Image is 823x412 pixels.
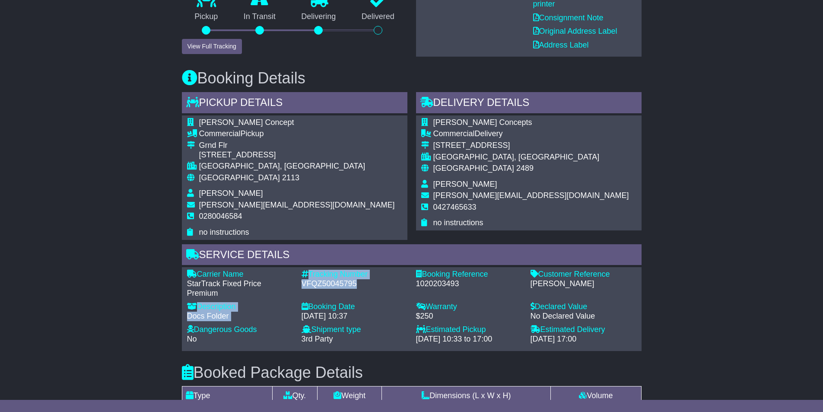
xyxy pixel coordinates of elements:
[433,153,629,162] div: [GEOGRAPHIC_DATA], [GEOGRAPHIC_DATA]
[516,164,534,172] span: 2489
[182,244,642,268] div: Service Details
[182,12,231,22] p: Pickup
[318,386,382,406] td: Weight
[416,325,522,335] div: Estimated Pickup
[182,364,642,381] h3: Booked Package Details
[433,164,514,172] span: [GEOGRAPHIC_DATA]
[433,129,475,138] span: Commercial
[199,141,395,150] div: Grnd Flr
[416,92,642,115] div: Delivery Details
[531,302,636,312] div: Declared Value
[433,191,629,200] span: [PERSON_NAME][EMAIL_ADDRESS][DOMAIN_NAME]
[416,270,522,279] div: Booking Reference
[531,312,636,321] div: No Declared Value
[199,201,395,209] span: [PERSON_NAME][EMAIL_ADDRESS][DOMAIN_NAME]
[289,12,349,22] p: Delivering
[187,312,293,321] div: Docs Folder
[302,270,407,279] div: Tracking Number
[272,386,318,406] td: Qty.
[433,203,477,211] span: 0427465633
[531,335,636,344] div: [DATE] 17:00
[302,335,333,343] span: 3rd Party
[199,228,249,236] span: no instructions
[531,325,636,335] div: Estimated Delivery
[533,27,617,35] a: Original Address Label
[416,335,522,344] div: [DATE] 10:33 to 17:00
[187,325,293,335] div: Dangerous Goods
[187,302,293,312] div: Description
[199,150,395,160] div: [STREET_ADDRESS]
[433,141,629,150] div: [STREET_ADDRESS]
[282,173,299,182] span: 2113
[433,118,532,127] span: [PERSON_NAME] Concepts
[199,129,395,139] div: Pickup
[231,12,289,22] p: In Transit
[302,325,407,335] div: Shipment type
[531,279,636,289] div: [PERSON_NAME]
[533,41,589,49] a: Address Label
[199,212,242,220] span: 0280046584
[416,302,522,312] div: Warranty
[531,270,636,279] div: Customer Reference
[187,270,293,279] div: Carrier Name
[182,70,642,87] h3: Booking Details
[433,218,483,227] span: no instructions
[433,180,497,188] span: [PERSON_NAME]
[302,279,407,289] div: VFQZ50045795
[551,386,641,406] td: Volume
[199,173,280,182] span: [GEOGRAPHIC_DATA]
[182,386,272,406] td: Type
[433,129,629,139] div: Delivery
[199,129,241,138] span: Commercial
[187,279,293,298] div: StarTrack Fixed Price Premium
[382,386,551,406] td: Dimensions (L x W x H)
[182,39,242,54] button: View Full Tracking
[199,118,294,127] span: [PERSON_NAME] Concept
[416,312,522,321] div: $250
[302,312,407,321] div: [DATE] 10:37
[533,13,604,22] a: Consignment Note
[416,279,522,289] div: 1020203493
[187,335,197,343] span: No
[199,162,395,171] div: [GEOGRAPHIC_DATA], [GEOGRAPHIC_DATA]
[199,189,263,198] span: [PERSON_NAME]
[302,302,407,312] div: Booking Date
[349,12,407,22] p: Delivered
[182,92,407,115] div: Pickup Details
